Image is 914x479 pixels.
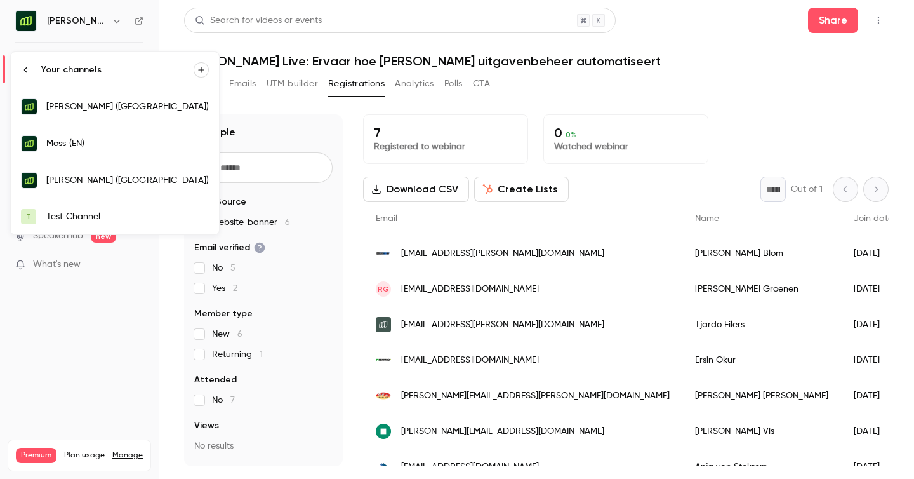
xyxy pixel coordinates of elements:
span: T [26,211,31,222]
div: Moss (EN) [46,137,209,150]
div: Test Channel [46,210,209,223]
img: Moss (NL) [22,173,37,188]
div: [PERSON_NAME] ([GEOGRAPHIC_DATA]) [46,100,209,113]
img: Moss (DE) [22,99,37,114]
img: Moss (EN) [22,136,37,151]
div: [PERSON_NAME] ([GEOGRAPHIC_DATA]) [46,174,209,187]
div: Your channels [41,64,194,76]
